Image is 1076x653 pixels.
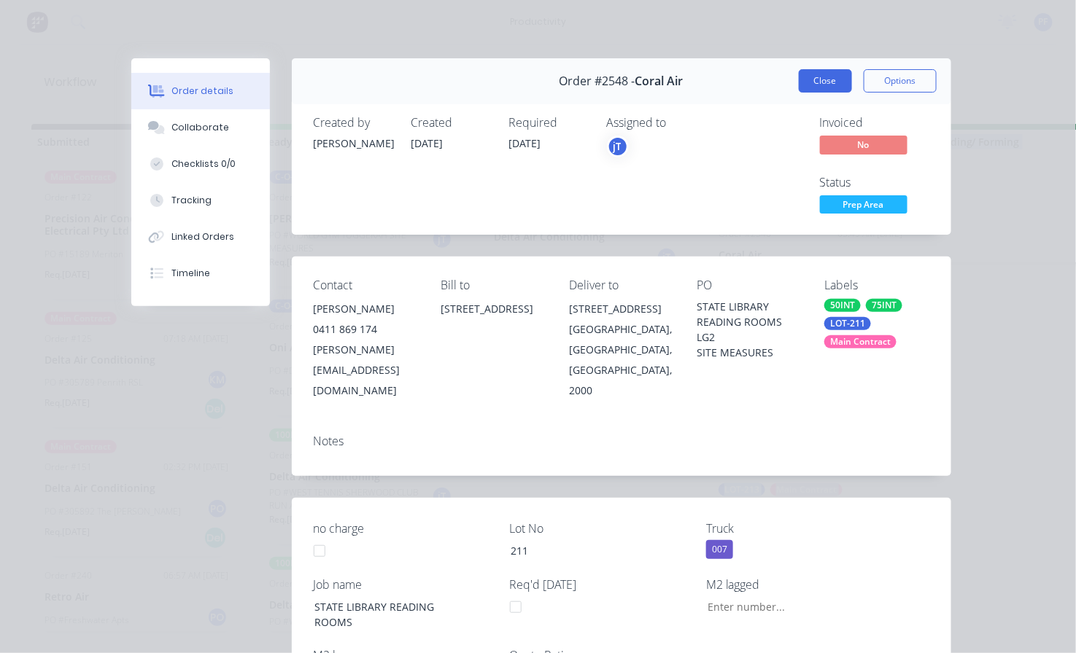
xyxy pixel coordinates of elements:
[171,267,210,280] div: Timeline
[314,520,496,537] label: no charge
[131,146,270,182] button: Checklists 0/0
[441,299,546,345] div: [STREET_ADDRESS]
[509,136,541,150] span: [DATE]
[607,116,753,130] div: Assigned to
[314,116,394,130] div: Created by
[171,157,236,171] div: Checklists 0/0
[864,69,937,93] button: Options
[411,116,492,130] div: Created
[706,520,889,537] label: Truck
[569,278,673,292] div: Deliver to
[314,136,394,151] div: [PERSON_NAME]
[441,299,546,319] div: [STREET_ADDRESS]
[510,576,692,593] label: Req'd [DATE]
[569,319,673,401] div: [GEOGRAPHIC_DATA], [GEOGRAPHIC_DATA], [GEOGRAPHIC_DATA], 2000
[510,520,692,537] label: Lot No
[171,85,233,98] div: Order details
[635,74,684,88] span: Coral Air
[569,299,673,319] div: [STREET_ADDRESS]
[820,176,929,189] div: Status
[314,576,496,593] label: Job name
[866,299,902,312] div: 75INT
[820,195,907,214] span: Prep Area
[303,596,485,633] div: STATE LIBRARY READING ROOMS
[131,182,270,219] button: Tracking
[560,74,635,88] span: Order #2548 -
[314,319,418,340] div: 0411 869 174
[171,121,229,134] div: Collaborate
[824,278,929,292] div: Labels
[314,434,929,448] div: Notes
[607,136,629,157] button: jT
[171,194,212,207] div: Tracking
[820,116,929,130] div: Invoiced
[799,69,852,93] button: Close
[314,340,418,401] div: [PERSON_NAME][EMAIL_ADDRESS][DOMAIN_NAME]
[441,278,546,292] div: Bill to
[131,109,270,146] button: Collaborate
[697,278,801,292] div: PO
[697,299,801,360] div: STATE LIBRARY READING ROOMS LG2 SITE MEASURES
[314,299,418,319] div: [PERSON_NAME]
[171,230,234,243] div: Linked Orders
[706,576,889,593] label: M2 lagged
[695,596,888,618] input: Enter number...
[824,317,871,330] div: LOT-211
[509,116,589,130] div: Required
[131,219,270,255] button: Linked Orders
[314,278,418,292] div: Contact
[314,299,418,401] div: [PERSON_NAME]0411 869 174[PERSON_NAME][EMAIL_ADDRESS][DOMAIN_NAME]
[706,540,733,559] div: 007
[820,136,907,154] span: No
[824,335,897,348] div: Main Contract
[824,299,861,312] div: 50INT
[499,540,681,561] div: 211
[131,255,270,292] button: Timeline
[569,299,673,401] div: [STREET_ADDRESS][GEOGRAPHIC_DATA], [GEOGRAPHIC_DATA], [GEOGRAPHIC_DATA], 2000
[411,136,444,150] span: [DATE]
[820,195,907,217] button: Prep Area
[131,73,270,109] button: Order details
